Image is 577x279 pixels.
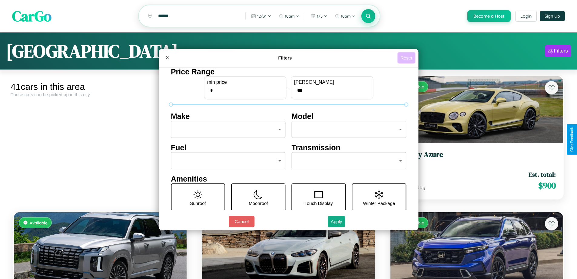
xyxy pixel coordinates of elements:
[248,11,274,21] button: 12/31
[328,216,345,227] button: Apply
[229,216,254,227] button: Cancel
[341,14,351,19] span: 10am
[173,55,397,60] h4: Filters
[398,150,556,165] a: Bentley Azure2018
[570,127,574,152] div: Give Feedback
[207,80,283,85] label: min price
[294,80,370,85] label: [PERSON_NAME]
[545,45,571,57] button: Filters
[292,143,406,152] h4: Transmission
[540,11,565,21] button: Sign Up
[304,199,333,207] p: Touch Display
[30,220,48,225] span: Available
[276,11,303,21] button: 10am
[467,10,511,22] button: Become a Host
[538,179,556,192] span: $ 900
[6,39,178,63] h1: [GEOGRAPHIC_DATA]
[529,170,556,179] span: Est. total:
[257,14,267,19] span: 12 / 31
[554,48,568,54] div: Filters
[515,11,537,22] button: Login
[171,67,406,76] h4: Price Range
[11,82,190,92] div: 41 cars in this area
[292,112,406,121] h4: Model
[413,184,425,190] span: / day
[397,52,415,63] button: Reset
[11,92,190,97] div: These cars can be picked up in this city.
[363,199,395,207] p: Winter Package
[171,143,286,152] h4: Fuel
[190,199,206,207] p: Sunroof
[249,199,268,207] p: Moonroof
[285,14,295,19] span: 10am
[317,14,323,19] span: 1 / 5
[171,175,406,183] h4: Amenities
[12,6,51,26] span: CarGo
[288,83,289,92] p: -
[398,150,556,159] h3: Bentley Azure
[332,11,359,21] button: 10am
[308,11,330,21] button: 1/5
[171,112,286,121] h4: Make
